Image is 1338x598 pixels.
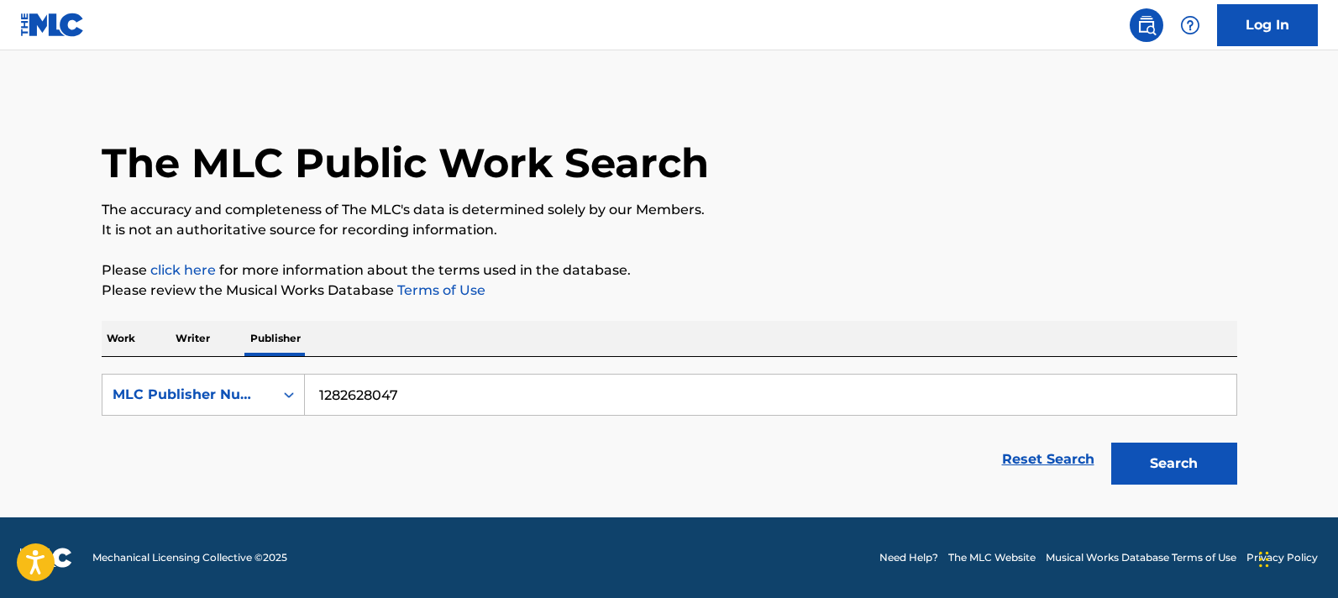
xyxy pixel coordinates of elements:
[102,260,1237,281] p: Please for more information about the terms used in the database.
[1246,550,1318,565] a: Privacy Policy
[92,550,287,565] span: Mechanical Licensing Collective © 2025
[113,385,264,405] div: MLC Publisher Number
[1259,534,1269,585] div: Drag
[102,281,1237,301] p: Please review the Musical Works Database
[994,441,1103,478] a: Reset Search
[171,321,215,356] p: Writer
[150,262,216,278] a: click here
[1046,550,1236,565] a: Musical Works Database Terms of Use
[20,13,85,37] img: MLC Logo
[102,374,1237,493] form: Search Form
[1254,517,1338,598] iframe: Chat Widget
[394,282,485,298] a: Terms of Use
[245,321,306,356] p: Publisher
[102,321,140,356] p: Work
[879,550,938,565] a: Need Help?
[948,550,1036,565] a: The MLC Website
[102,138,709,188] h1: The MLC Public Work Search
[102,220,1237,240] p: It is not an authoritative source for recording information.
[1111,443,1237,485] button: Search
[1217,4,1318,46] a: Log In
[1136,15,1157,35] img: search
[20,548,72,568] img: logo
[1180,15,1200,35] img: help
[102,200,1237,220] p: The accuracy and completeness of The MLC's data is determined solely by our Members.
[1130,8,1163,42] a: Public Search
[1173,8,1207,42] div: Help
